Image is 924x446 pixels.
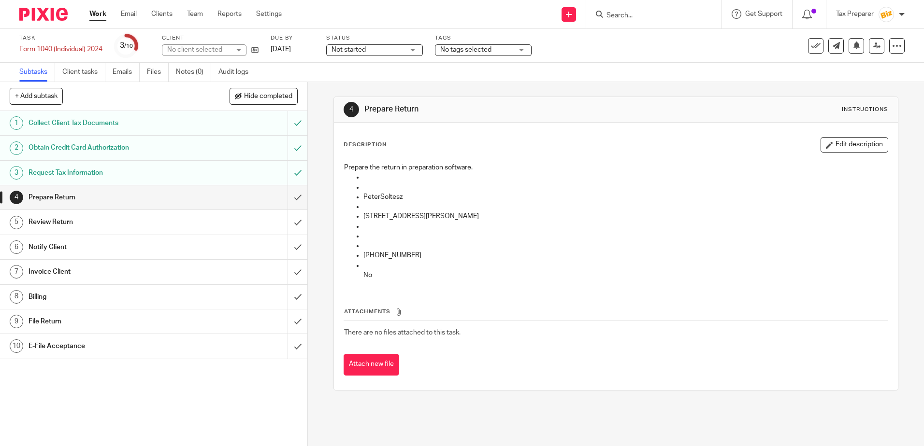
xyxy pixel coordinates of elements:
[332,46,366,53] span: Not started
[363,192,887,202] p: PeterSoltesz
[344,354,399,376] button: Attach new file
[218,63,256,82] a: Audit logs
[344,141,387,149] p: Description
[29,240,195,254] h1: Notify Client
[244,93,292,100] span: Hide completed
[10,116,23,130] div: 1
[29,166,195,180] h1: Request Tax Information
[217,9,242,19] a: Reports
[19,34,102,42] label: Task
[256,9,282,19] a: Settings
[836,9,874,19] p: Tax Preparer
[29,290,195,304] h1: Billing
[879,7,894,22] img: siteIcon.png
[176,63,211,82] a: Notes (0)
[435,34,532,42] label: Tags
[10,141,23,155] div: 2
[29,215,195,229] h1: Review Return
[19,8,68,21] img: Pixie
[187,9,203,19] a: Team
[363,270,887,280] p: No
[10,216,23,229] div: 5
[10,240,23,254] div: 6
[326,34,423,42] label: Status
[10,339,23,353] div: 10
[151,9,173,19] a: Clients
[440,46,491,53] span: No tags selected
[745,11,782,17] span: Get Support
[19,44,102,54] div: Form 1040 (Individual) 2024
[10,191,23,204] div: 4
[10,166,23,180] div: 3
[363,251,887,260] p: [PHONE_NUMBER]
[113,63,140,82] a: Emails
[344,163,887,172] p: Prepare the return in preparation software.
[271,34,314,42] label: Due by
[29,314,195,329] h1: File Return
[121,9,137,19] a: Email
[606,12,693,20] input: Search
[821,137,888,153] button: Edit description
[89,9,106,19] a: Work
[29,116,195,130] h1: Collect Client Tax Documents
[10,290,23,304] div: 8
[230,88,298,104] button: Hide completed
[29,190,195,205] h1: Prepare Return
[29,265,195,279] h1: Invoice Client
[344,309,390,314] span: Attachments
[271,46,291,53] span: [DATE]
[29,140,195,155] h1: Obtain Credit Card Authorization
[344,329,461,336] span: There are no files attached to this task.
[364,104,636,114] h1: Prepare Return
[10,265,23,279] div: 7
[120,40,133,51] div: 3
[344,102,359,117] div: 4
[10,315,23,328] div: 9
[19,63,55,82] a: Subtasks
[842,106,888,113] div: Instructions
[363,211,887,221] p: [STREET_ADDRESS][PERSON_NAME]
[29,339,195,353] h1: E-File Acceptance
[62,63,105,82] a: Client tasks
[147,63,169,82] a: Files
[162,34,259,42] label: Client
[124,43,133,49] small: /10
[10,88,63,104] button: + Add subtask
[167,45,230,55] div: No client selected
